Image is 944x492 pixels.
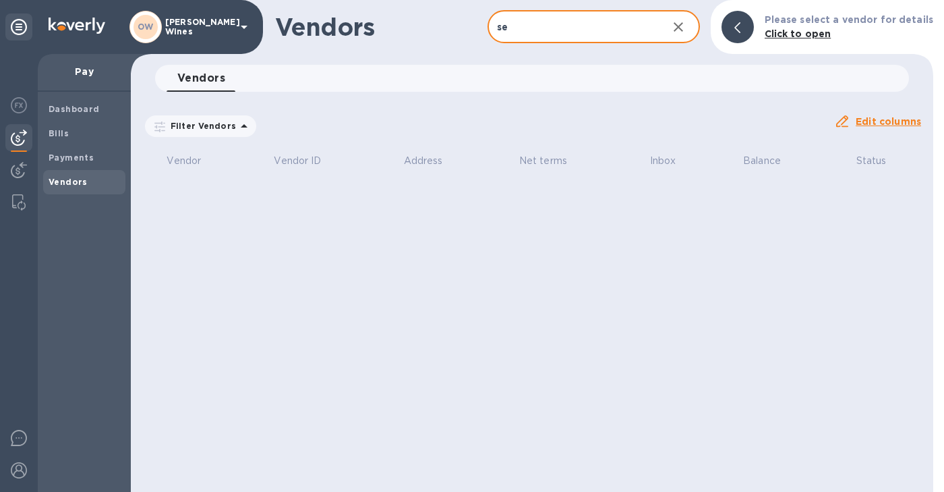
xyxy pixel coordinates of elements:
p: Pay [49,65,120,78]
span: Net terms [519,154,585,168]
span: Inbox [650,154,694,168]
p: Status [856,154,887,168]
p: Balance [743,154,781,168]
p: [PERSON_NAME] Wines [165,18,233,36]
img: Logo [49,18,105,34]
span: Vendor ID [274,154,338,168]
p: Vendor ID [274,154,321,168]
b: Please select a vendor for details [765,14,933,25]
b: Vendors [49,177,88,187]
b: OW [138,22,154,32]
b: Dashboard [49,104,100,114]
span: Vendors [177,69,225,88]
b: Bills [49,128,69,138]
span: Balance [743,154,798,168]
span: Address [404,154,461,168]
b: Click to open [765,28,831,39]
h1: Vendors [275,13,488,41]
p: Inbox [650,154,676,168]
p: Filter Vendors [165,120,236,132]
div: Unpin categories [5,13,32,40]
p: Vendor [167,154,201,168]
p: Address [404,154,443,168]
img: Foreign exchange [11,97,27,113]
b: Payments [49,153,94,163]
span: Vendor [167,154,218,168]
u: Edit columns [856,116,921,127]
p: Net terms [519,154,567,168]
